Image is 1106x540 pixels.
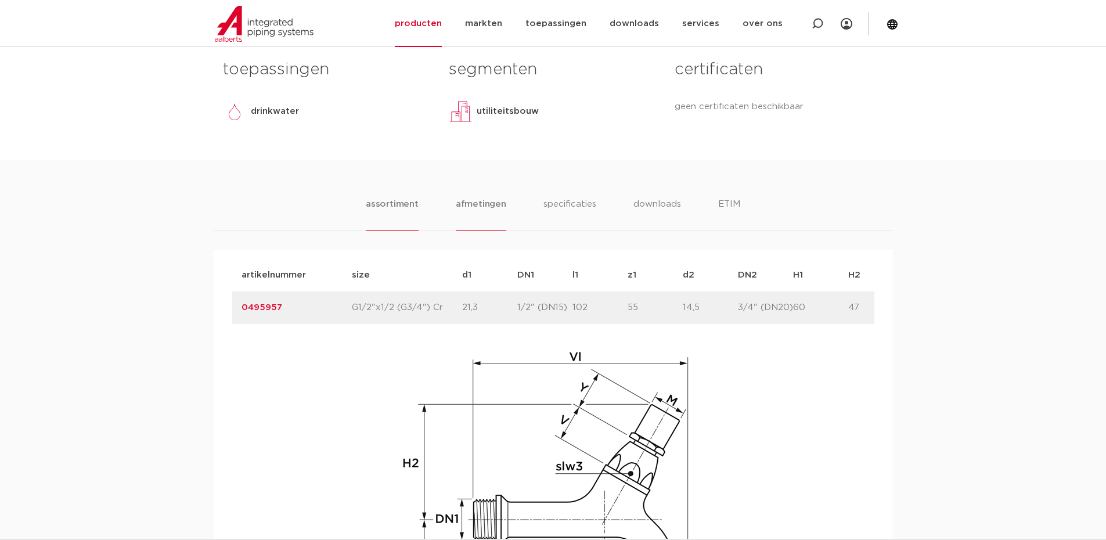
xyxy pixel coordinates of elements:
p: G1/2"x1/2 (G3/4") Cr [352,301,462,315]
img: utiliteitsbouw [449,100,472,123]
li: afmetingen [456,197,506,231]
p: d1 [462,268,517,282]
p: 21,3 [462,301,517,315]
p: d2 [683,268,738,282]
p: 47 [848,301,903,315]
p: drinkwater [251,105,299,118]
p: l1 [572,268,628,282]
p: DN1 [517,268,572,282]
li: ETIM [718,197,740,231]
p: DN2 [738,268,793,282]
h3: certificaten [675,58,883,81]
li: specificaties [543,197,596,231]
p: 102 [572,301,628,315]
p: H2 [848,268,903,282]
li: downloads [633,197,681,231]
p: 1/2" (DN15) [517,301,572,315]
p: geen certificaten beschikbaar [675,100,883,114]
p: 14,5 [683,301,738,315]
p: utiliteitsbouw [477,105,539,118]
h3: segmenten [449,58,657,81]
p: 3/4" (DN20) [738,301,793,315]
p: z1 [628,268,683,282]
p: artikelnummer [242,268,352,282]
a: 0495957 [242,303,282,312]
p: size [352,268,462,282]
p: H1 [793,268,848,282]
p: 60 [793,301,848,315]
li: assortiment [366,197,419,231]
img: drinkwater [223,100,246,123]
h3: toepassingen [223,58,431,81]
p: 55 [628,301,683,315]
